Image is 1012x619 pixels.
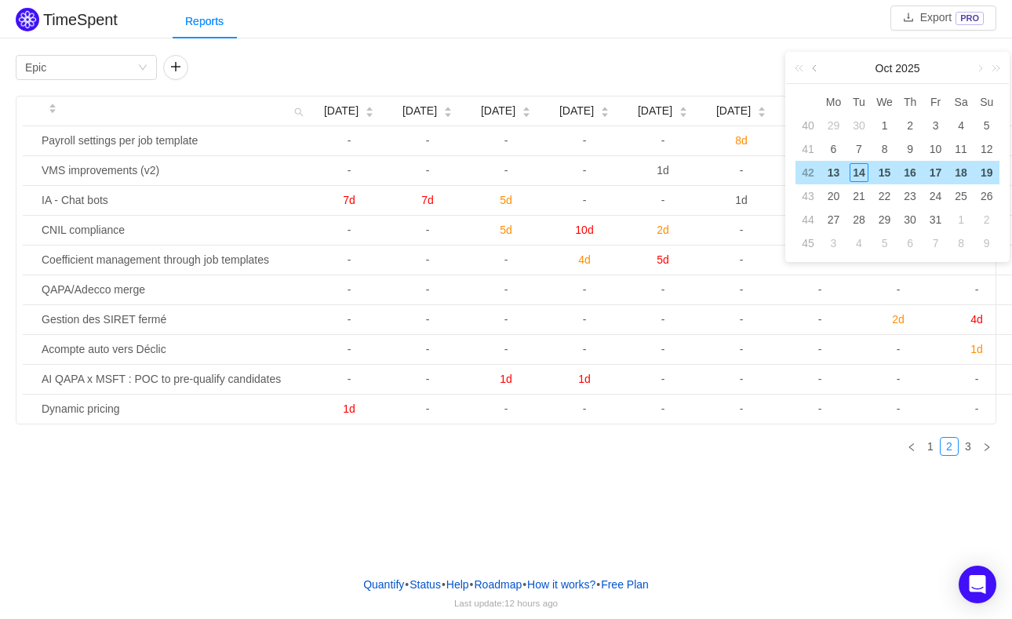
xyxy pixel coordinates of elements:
[897,402,901,415] span: -
[657,164,669,177] span: 1d
[49,107,57,112] i: icon: caret-down
[35,216,310,246] td: CNIL compliance
[601,111,610,115] i: icon: caret-down
[504,134,508,147] span: -
[661,373,665,385] span: -
[735,134,748,147] span: 8d
[974,137,999,161] td: October 12, 2025
[35,275,310,305] td: QAPA/Adecco merge
[821,184,846,208] td: October 20, 2025
[740,164,744,177] span: -
[426,134,430,147] span: -
[470,578,474,591] span: •
[409,573,442,596] a: Status
[959,566,996,603] div: Open Intercom Messenger
[348,253,351,266] span: -
[850,140,868,158] div: 7
[983,53,1003,84] a: Next year (Control + right)
[583,194,587,206] span: -
[977,187,996,206] div: 26
[740,253,744,266] span: -
[818,402,822,415] span: -
[901,116,919,135] div: 2
[948,161,974,184] td: October 18, 2025
[921,437,940,456] li: 1
[974,114,999,137] td: October 5, 2025
[163,55,188,80] button: icon: plus
[975,283,979,296] span: -
[600,104,610,115] div: Sort
[522,111,531,115] i: icon: caret-down
[679,111,688,115] i: icon: caret-down
[923,231,948,255] td: November 7, 2025
[872,231,897,255] td: November 5, 2025
[504,283,508,296] span: -
[173,4,236,39] div: Reports
[818,343,822,355] span: -
[897,231,923,255] td: November 6, 2025
[952,187,970,206] div: 25
[959,438,977,455] a: 3
[348,343,351,355] span: -
[897,184,923,208] td: October 23, 2025
[907,442,916,452] i: icon: left
[948,231,974,255] td: November 8, 2025
[657,224,669,236] span: 2d
[894,53,921,84] a: 2025
[35,126,310,156] td: Payroll settings per job template
[974,208,999,231] td: November 2, 2025
[504,402,508,415] span: -
[504,253,508,266] span: -
[809,53,823,84] a: Previous month (PageUp)
[795,231,821,255] td: 45
[661,134,665,147] span: -
[941,438,958,455] a: 2
[952,234,970,253] div: 8
[901,210,919,229] div: 30
[324,103,359,119] span: [DATE]
[872,137,897,161] td: October 8, 2025
[923,184,948,208] td: October 24, 2025
[583,313,587,326] span: -
[795,161,821,184] td: 42
[846,90,872,114] th: Tue
[901,140,919,158] div: 9
[474,573,523,596] a: Roadmap
[583,402,587,415] span: -
[824,140,843,158] div: 6
[846,114,872,137] td: September 30, 2025
[526,573,596,596] button: How it works?
[500,224,512,236] span: 5d
[824,210,843,229] div: 27
[901,234,919,253] div: 6
[426,402,430,415] span: -
[824,234,843,253] div: 3
[795,137,821,161] td: 41
[821,114,846,137] td: September 29, 2025
[348,164,351,177] span: -
[940,437,959,456] li: 2
[716,103,751,119] span: [DATE]
[875,187,894,206] div: 22
[874,53,894,84] a: Oct
[948,208,974,231] td: November 1, 2025
[421,194,434,206] span: 7d
[923,137,948,161] td: October 10, 2025
[977,116,996,135] div: 5
[846,161,872,184] td: October 14, 2025
[500,373,512,385] span: 1d
[818,373,822,385] span: -
[982,442,992,452] i: icon: right
[795,114,821,137] td: 40
[952,140,970,158] div: 11
[897,343,901,355] span: -
[740,373,744,385] span: -
[948,114,974,137] td: October 4, 2025
[926,163,945,182] div: 17
[583,343,587,355] span: -
[735,194,748,206] span: 1d
[818,283,822,296] span: -
[846,95,872,109] span: Tu
[504,164,508,177] span: -
[16,8,39,31] img: Quantify logo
